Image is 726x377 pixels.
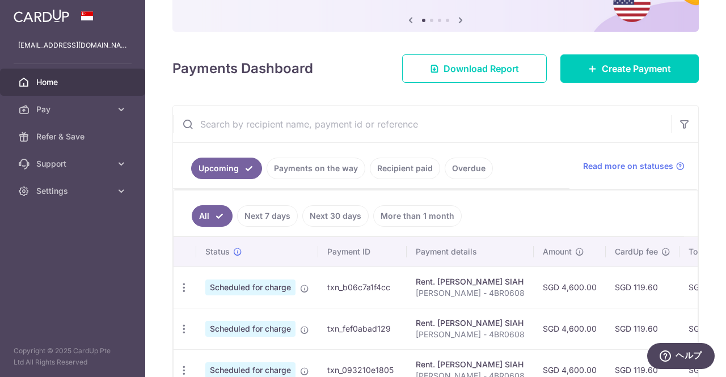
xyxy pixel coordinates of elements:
[444,62,519,75] span: Download Report
[191,158,262,179] a: Upcoming
[318,237,407,266] th: Payment ID
[534,266,606,308] td: SGD 4,600.00
[302,205,369,227] a: Next 30 days
[36,131,111,142] span: Refer & Save
[205,321,296,337] span: Scheduled for charge
[689,246,726,257] span: Total amt.
[18,40,127,51] p: [EMAIL_ADDRESS][DOMAIN_NAME]
[172,58,313,79] h4: Payments Dashboard
[173,106,671,142] input: Search by recipient name, payment id or reference
[416,359,525,370] div: Rent. [PERSON_NAME] SIAH
[583,160,673,172] span: Read more on statuses
[445,158,493,179] a: Overdue
[36,185,111,197] span: Settings
[205,246,230,257] span: Status
[318,308,407,349] td: txn_fef0abad129
[36,104,111,115] span: Pay
[543,246,572,257] span: Amount
[318,266,407,308] td: txn_b06c7a1f4cc
[205,279,296,295] span: Scheduled for charge
[602,62,671,75] span: Create Payment
[647,343,715,371] iframe: ウィジェットを開いて詳しい情報を確認できます
[14,9,69,23] img: CardUp
[373,205,462,227] a: More than 1 month
[36,158,111,170] span: Support
[237,205,298,227] a: Next 7 days
[615,246,658,257] span: CardUp fee
[192,205,233,227] a: All
[370,158,440,179] a: Recipient paid
[416,287,525,299] p: [PERSON_NAME] - 4BR0608
[534,308,606,349] td: SGD 4,600.00
[560,54,699,83] a: Create Payment
[416,329,525,340] p: [PERSON_NAME] - 4BR0608
[583,160,685,172] a: Read more on statuses
[416,317,525,329] div: Rent. [PERSON_NAME] SIAH
[267,158,365,179] a: Payments on the way
[606,266,679,308] td: SGD 119.60
[36,77,111,88] span: Home
[402,54,547,83] a: Download Report
[407,237,534,266] th: Payment details
[416,276,525,287] div: Rent. [PERSON_NAME] SIAH
[606,308,679,349] td: SGD 119.60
